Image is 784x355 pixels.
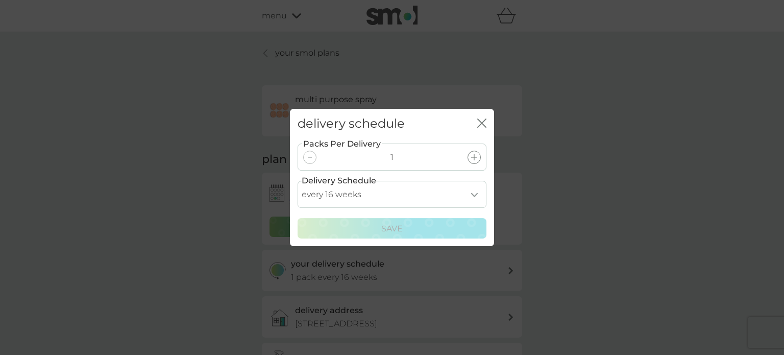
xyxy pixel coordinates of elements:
label: Packs Per Delivery [302,137,382,151]
button: close [477,119,486,129]
h2: delivery schedule [298,116,405,131]
button: Save [298,218,486,239]
p: 1 [390,151,394,164]
label: Delivery Schedule [302,174,376,187]
p: Save [381,222,403,235]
